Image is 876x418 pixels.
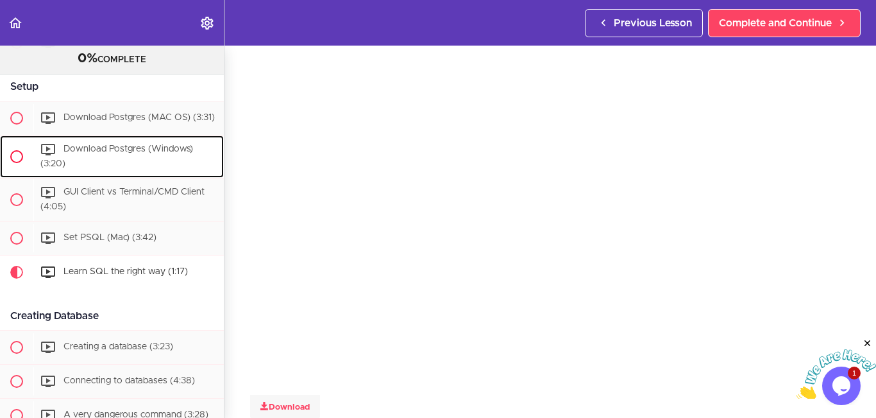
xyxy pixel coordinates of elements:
iframe: Video Player [250,57,850,395]
span: 0% [78,52,97,65]
span: Complete and Continue [719,15,832,31]
span: Download Postgres (Windows) (3:20) [40,145,193,169]
div: COMPLETE [16,51,208,67]
span: Download Postgres (MAC OS) (3:31) [63,114,215,123]
a: Complete and Continue [708,9,861,37]
svg: Back to course curriculum [8,15,23,31]
iframe: chat widget [796,338,876,399]
span: GUI Client vs Terminal/CMD Client (4:05) [40,187,205,211]
svg: Settings Menu [199,15,215,31]
span: Creating a database (3:23) [63,342,173,351]
span: Learn SQL the right way (1:17) [63,267,188,276]
a: Previous Lesson [585,9,703,37]
span: Set PSQL (Mac) (3:42) [63,233,156,242]
span: Previous Lesson [614,15,692,31]
span: Connecting to databases (4:38) [63,376,195,385]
